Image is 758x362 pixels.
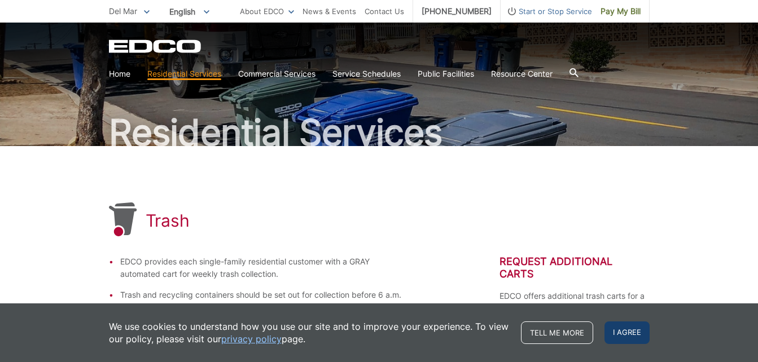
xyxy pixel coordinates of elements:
[238,68,316,80] a: Commercial Services
[365,5,404,17] a: Contact Us
[491,68,553,80] a: Resource Center
[221,333,282,345] a: privacy policy
[332,68,401,80] a: Service Schedules
[109,320,510,345] p: We use cookies to understand how you use our site and to improve your experience. To view our pol...
[147,68,221,80] a: Residential Services
[303,5,356,17] a: News & Events
[120,255,409,280] li: EDCO provides each single-family residential customer with a GRAY automated cart for weekly trash...
[109,39,203,53] a: EDCD logo. Return to the homepage.
[521,321,593,344] a: Tell me more
[109,114,650,151] h2: Residential Services
[500,255,650,280] h2: Request Additional Carts
[109,68,130,80] a: Home
[500,290,650,327] p: EDCO offers additional trash carts for a nominal fee. You can request them through EDCO’s Contact...
[146,210,190,231] h1: Trash
[604,321,650,344] span: I agree
[601,5,641,17] span: Pay My Bill
[161,2,218,21] span: English
[109,6,137,16] span: Del Mar
[120,289,409,314] li: Trash and recycling containers should be set out for collection before 6 a.m. on your service day.
[240,5,294,17] a: About EDCO
[418,68,474,80] a: Public Facilities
